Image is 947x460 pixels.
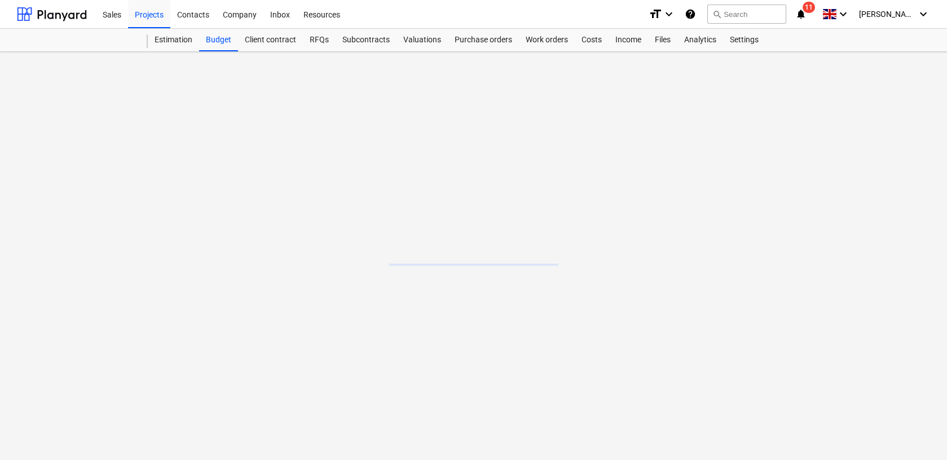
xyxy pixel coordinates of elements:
a: RFQs [303,29,336,51]
a: Costs [575,29,609,51]
a: Valuations [397,29,448,51]
a: Settings [723,29,765,51]
a: Estimation [148,29,199,51]
a: Work orders [519,29,575,51]
a: Purchase orders [448,29,519,51]
a: Budget [199,29,238,51]
a: Files [648,29,677,51]
a: Client contract [238,29,303,51]
a: Analytics [677,29,723,51]
a: Subcontracts [336,29,397,51]
a: Income [609,29,648,51]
